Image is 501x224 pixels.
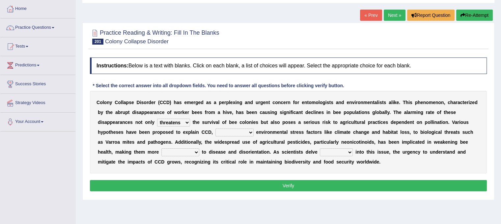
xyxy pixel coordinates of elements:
[304,100,307,105] b: n
[230,100,233,105] b: e
[333,110,336,115] b: b
[378,100,379,105] b: i
[284,110,287,115] b: g
[268,100,270,105] b: t
[349,100,352,105] b: n
[265,110,268,115] b: u
[262,110,265,115] b: a
[319,100,320,105] b: l
[458,100,460,105] b: a
[118,100,121,105] b: o
[382,100,384,105] b: t
[90,180,487,191] button: Verify
[222,100,224,105] b: e
[426,100,429,105] b: o
[139,110,141,115] b: a
[408,110,410,115] b: a
[245,100,247,105] b: a
[122,100,124,105] b: l
[450,100,453,105] b: h
[138,120,141,125] b: o
[141,110,144,115] b: p
[423,100,426,105] b: n
[195,100,198,105] b: g
[407,10,455,21] button: Report Question
[426,110,428,115] b: r
[239,100,242,105] b: g
[154,100,155,105] b: r
[192,110,195,115] b: b
[154,110,156,115] b: a
[319,110,321,115] b: e
[125,120,127,125] b: c
[128,110,130,115] b: t
[195,110,197,115] b: e
[129,100,131,105] b: s
[460,100,463,105] b: c
[308,110,311,115] b: e
[394,100,397,105] b: k
[247,100,250,105] b: n
[464,100,467,105] b: e
[131,100,134,105] b: e
[311,110,313,115] b: c
[352,100,355,105] b: v
[328,110,331,115] b: n
[224,100,226,105] b: r
[399,110,402,115] b: e
[229,100,230,105] b: l
[387,110,389,115] b: y
[110,120,113,125] b: p
[167,110,170,115] b: o
[198,100,201,105] b: e
[383,100,386,105] b: s
[396,100,399,105] b: e
[156,110,159,115] b: n
[121,100,122,105] b: l
[456,100,457,105] b: r
[415,100,418,105] b: p
[233,100,236,105] b: x
[106,110,107,115] b: t
[293,100,295,105] b: f
[187,110,189,115] b: r
[185,110,187,115] b: e
[468,100,470,105] b: i
[177,100,179,105] b: a
[331,100,333,105] b: s
[349,110,352,115] b: p
[316,100,319,105] b: o
[404,110,406,115] b: a
[322,100,325,105] b: g
[385,110,386,115] b: l
[159,110,162,115] b: c
[453,110,456,115] b: e
[150,110,152,115] b: a
[356,110,359,115] b: a
[241,110,244,115] b: s
[205,110,207,115] b: f
[151,100,154,105] b: e
[347,100,349,105] b: e
[0,56,75,73] a: Predictions
[90,82,347,89] div: * Select the correct answer into all dropdown fields. You need to answer all questions before cli...
[152,110,154,115] b: r
[315,110,316,115] b: i
[467,100,468,105] b: r
[121,110,122,115] b: r
[448,100,450,105] b: c
[372,110,375,115] b: g
[288,100,291,105] b: n
[206,110,208,115] b: r
[289,110,291,115] b: i
[118,110,121,115] b: b
[282,110,284,115] b: i
[227,110,230,115] b: v
[286,110,289,115] b: n
[197,110,200,115] b: e
[249,110,252,115] b: e
[286,100,288,105] b: r
[267,110,270,115] b: s
[384,10,405,21] a: Next »
[445,110,448,115] b: h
